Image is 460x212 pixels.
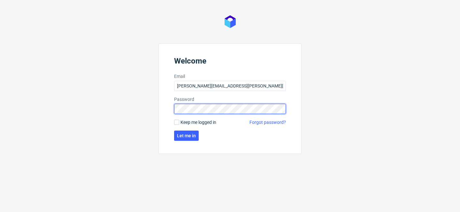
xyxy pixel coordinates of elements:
input: you@youremail.com [174,81,286,91]
button: Let me in [174,131,199,141]
label: Password [174,96,286,102]
header: Welcome [174,57,286,68]
span: Let me in [177,133,196,138]
label: Email [174,73,286,79]
a: Forgot password? [249,119,286,125]
span: Keep me logged in [180,119,216,125]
